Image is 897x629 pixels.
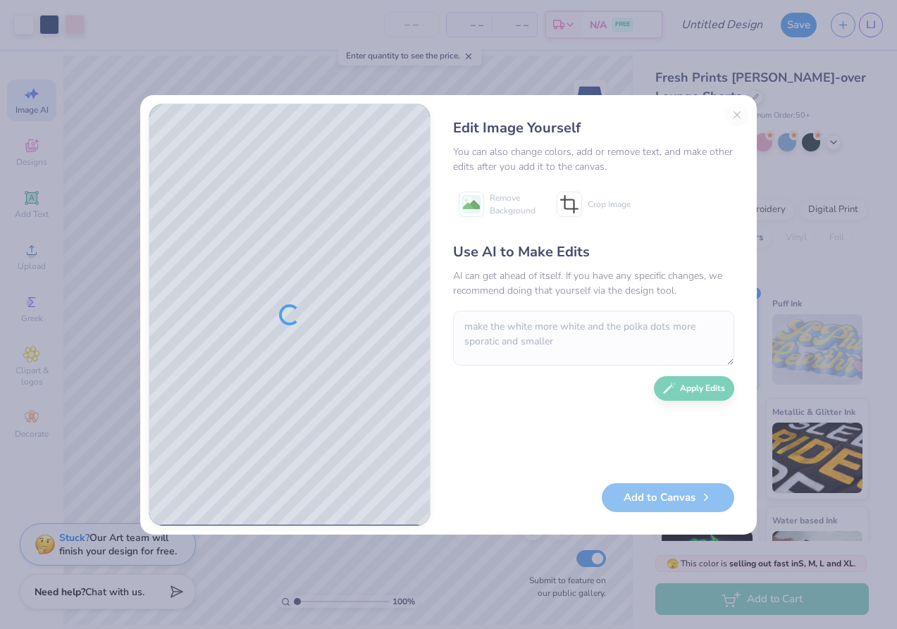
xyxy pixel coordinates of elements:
[588,198,631,211] span: Crop Image
[453,268,734,298] div: AI can get ahead of itself. If you have any specific changes, we recommend doing that yourself vi...
[453,311,734,366] textarea: make the white more white and the polka dots more sporatic and smaller
[453,242,734,263] div: Use AI to Make Edits
[453,144,734,174] div: You can also change colors, add or remove text, and make other edits after you add it to the canvas.
[453,118,734,139] div: Edit Image Yourself
[453,187,541,222] button: Remove Background
[490,192,536,217] span: Remove Background
[551,187,639,222] button: Crop Image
